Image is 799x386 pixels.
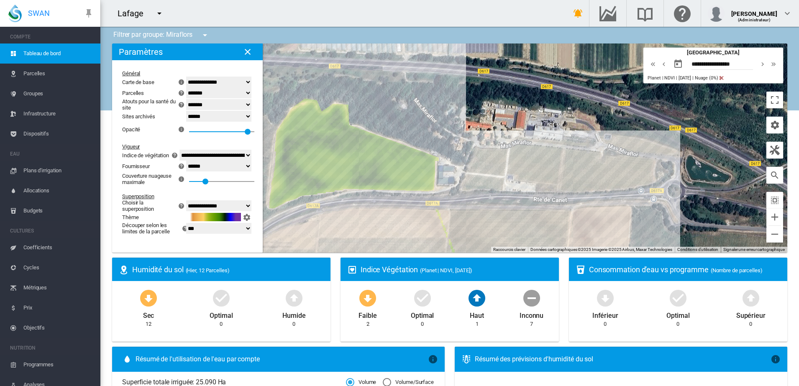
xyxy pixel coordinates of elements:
button: icon-menu-down [197,27,213,43]
md-icon: icon-minus-circle [522,288,542,308]
span: (Planet | NDVI, [DATE]) [420,267,472,274]
md-icon: icon-help-circle [177,161,187,171]
div: Optimal [210,308,233,320]
div: Lafage [118,8,151,19]
md-icon: Recherche dans la librairie [635,8,655,18]
span: Résumé de l'utilisation de l'eau par compte [136,355,428,364]
span: Données cartographiques ©2025 Imagerie ©2025 Airbus, Maxar Technologies [530,247,672,252]
button: icon-chevron-double-left [648,59,658,69]
md-icon: icon-help-circle [170,150,180,160]
md-icon: icon-information [177,174,187,184]
span: SWAN [28,8,50,18]
span: Budgets [23,201,94,221]
div: 0 [421,320,424,328]
md-icon: icon-arrow-up-bold-circle [284,288,304,308]
span: Métriques [23,278,94,298]
md-icon: icon-arrow-up-bold-circle [467,288,487,308]
span: Planet | NDVI | [DATE] | Nuage (0%) [648,75,718,81]
div: Découper selon les limites de la parcelle [122,222,179,235]
span: COMPTE [10,30,94,43]
md-icon: icon-checkbox-marked-circle [211,288,231,308]
md-icon: icon-cup-water [576,265,586,275]
span: Plans d'irrigation [23,161,94,181]
img: SWAN-Landscape-Logo-Colour-drop.png [8,5,22,22]
button: icon-bell-ring [570,5,586,22]
button: icon-close [239,43,256,60]
div: Choisir la superposition [122,199,176,212]
div: Sec [143,308,154,320]
md-icon: icon-magnify [770,170,780,180]
div: Haut [470,308,484,320]
div: Parcelles [122,90,144,96]
span: Tableau de bord [23,43,94,64]
div: Fournisseur [122,163,150,169]
button: icon-help-circle [179,223,187,233]
md-icon: icon-chevron-right [758,59,767,69]
div: 0 [604,320,607,328]
md-icon: icon-information [177,77,187,87]
div: Optimal [411,308,434,320]
md-icon: icon-arrow-up-bold-circle [741,288,761,308]
span: (Hier, 12 Parcelles) [186,267,230,274]
md-icon: icon-chevron-double-right [769,59,778,69]
button: icon-magnify [766,167,783,184]
md-icon: icon-information [771,354,781,364]
md-icon: icon-water [122,354,132,364]
md-icon: icon-pin [84,8,94,18]
md-icon: icon-thermometer-lines [461,354,471,364]
button: Zoom avant [766,209,783,225]
md-icon: Cliquez ici pour obtenir de l'aide [672,8,692,18]
button: icon-select-all [766,192,783,209]
span: CULTURES [10,224,94,238]
button: Zoom arrière [766,226,783,243]
md-icon: icon-arrow-down-bold-circle [138,288,159,308]
md-icon: icon-menu-down [200,30,210,40]
div: 7 [530,320,533,328]
div: 2 [366,320,369,328]
span: Infrastructure [23,104,94,124]
div: Résumé des prévisions d'humidité du sol [475,355,771,364]
div: Thème [122,214,187,220]
button: icon-chevron-double-right [768,59,779,69]
md-icon: Accéder au Data Hub [598,8,618,18]
md-icon: icon-cog [770,120,780,130]
div: Vigueur [122,143,253,150]
md-icon: icon-checkbox-marked-circle [668,288,688,308]
div: Opacité [122,126,140,133]
md-icon: icon-checkbox-marked-circle [412,288,433,308]
button: icon-help-circle [176,88,187,98]
md-icon: icon-chevron-double-left [648,59,658,69]
span: Allocations [23,181,94,201]
span: (Administrateur) [738,18,771,22]
div: Indice de végétation [122,152,169,158]
md-icon: icon-chevron-left [659,59,668,69]
div: 0 [220,320,223,328]
span: Objectifs [23,318,94,338]
div: 0 [292,320,295,328]
div: Inférieur [592,308,618,320]
div: 0 [749,320,752,328]
md-icon: icon-help-circle [177,201,187,211]
div: Carte de base [122,79,154,85]
div: Faible [359,308,376,320]
div: Général [122,70,253,77]
button: icon-help-circle [176,100,187,110]
md-icon: icon-chevron-down [782,8,792,18]
span: Prix [23,298,94,318]
span: (Nombre de parcelles) [711,267,763,274]
button: icon-help-circle [169,150,181,160]
a: Conditions d'utilisation [677,247,719,252]
button: md-calendar [670,56,686,72]
div: 1 [476,320,479,328]
md-icon: icon-information [177,124,187,134]
img: profile.jpg [708,5,725,22]
md-icon: icon-close [243,47,253,57]
div: Sites archivés [122,113,187,120]
span: NUTRITION [10,341,94,355]
span: Cycles [23,258,94,278]
span: Coefficients [23,238,94,258]
button: icon-cog [241,212,253,222]
div: Superposition [122,193,253,199]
